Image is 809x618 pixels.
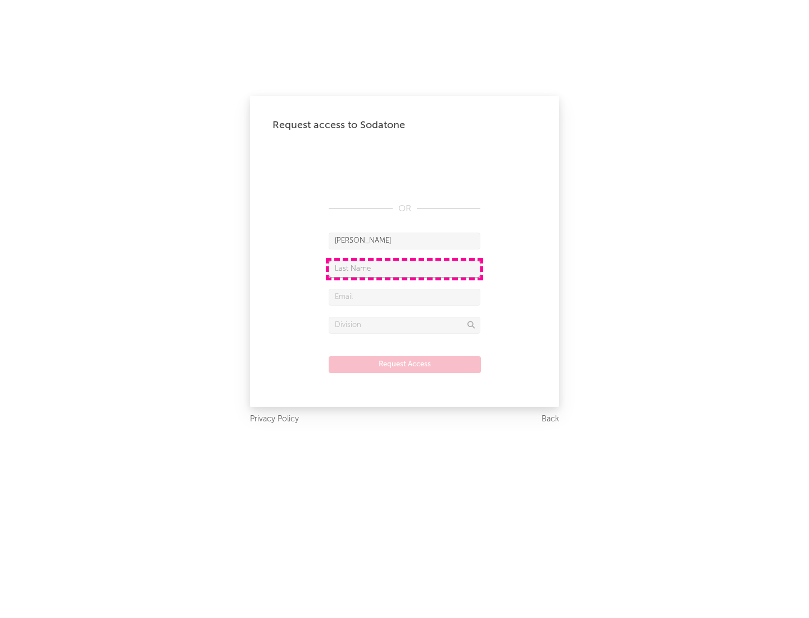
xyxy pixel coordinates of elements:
input: Email [329,289,480,306]
button: Request Access [329,356,481,373]
input: Division [329,317,480,334]
div: OR [329,202,480,216]
div: Request access to Sodatone [272,119,537,132]
a: Privacy Policy [250,412,299,426]
input: First Name [329,233,480,249]
input: Last Name [329,261,480,278]
a: Back [542,412,559,426]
